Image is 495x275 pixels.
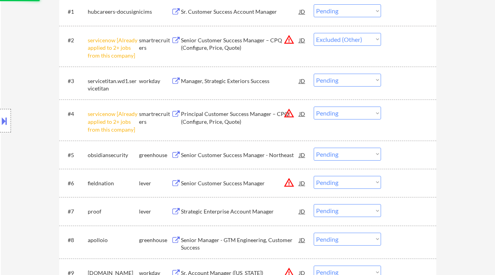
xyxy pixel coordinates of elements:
div: hubcareers-docusign [88,8,139,16]
div: Manager, Strategic Exteriors Success [181,77,299,85]
div: JD [298,204,306,218]
button: warning_amber [284,34,294,45]
div: JD [298,4,306,18]
div: #7 [68,208,81,215]
div: #8 [68,236,81,244]
div: greenhouse [139,151,171,159]
div: Senior Manager - GTM Engineering, Customer Success [181,236,299,251]
div: JD [298,176,306,190]
div: #2 [68,36,81,44]
div: Sr. Customer Success Account Manager [181,8,299,16]
div: Senior Customer Success Manager – CPQ (Configure, Price, Quote) [181,36,299,52]
div: JD [298,148,306,162]
button: warning_amber [284,108,294,119]
div: icims [139,8,171,16]
div: greenhouse [139,236,171,244]
div: workday [139,77,171,85]
div: Senior Customer Success Manager - Northeast [181,151,299,159]
div: Senior Customer Success Manager [181,179,299,187]
div: servicenow [Already applied to 2+ jobs from this company] [88,36,139,60]
div: proof [88,208,139,215]
div: apolloio [88,236,139,244]
div: JD [298,233,306,247]
div: JD [298,74,306,88]
div: lever [139,208,171,215]
div: lever [139,179,171,187]
div: smartrecruiters [139,110,171,125]
button: warning_amber [284,177,294,188]
div: JD [298,107,306,121]
div: Strategic Enterprise Account Manager [181,208,299,215]
div: Principal Customer Success Manager – CPQ (Configure, Price, Quote) [181,110,299,125]
div: smartrecruiters [139,36,171,52]
div: #1 [68,8,81,16]
div: JD [298,33,306,47]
